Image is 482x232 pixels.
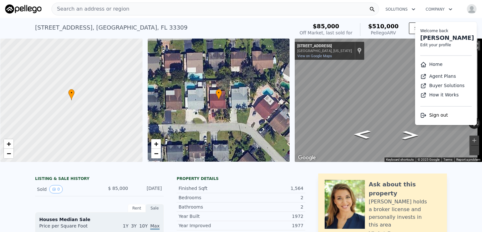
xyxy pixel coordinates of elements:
a: Agent Plans [420,74,456,79]
div: [STREET_ADDRESS] [297,44,352,49]
a: [PERSON_NAME] [420,34,474,41]
a: Report a problem [456,158,480,161]
div: [GEOGRAPHIC_DATA], [US_STATE] [297,49,352,53]
div: Rent [128,204,146,212]
button: Company [421,4,458,15]
a: How it Works [420,92,459,97]
span: Sign out [429,112,448,118]
button: View historical data [49,185,63,193]
button: Zoom in [469,136,479,145]
div: Pellego ARV [368,30,399,36]
span: © 2025 Google [418,158,440,161]
div: [PERSON_NAME] holds a broker license and personally invests in this area [369,198,440,229]
a: Buyer Solutions [420,83,465,88]
span: $ 85,000 [108,186,128,191]
span: • [68,90,75,96]
a: Zoom in [151,139,161,149]
div: Welcome back [420,28,472,33]
span: − [7,149,11,157]
a: Show location on map [357,47,362,54]
div: Finished Sqft [179,185,241,192]
span: 1Y [123,223,128,228]
span: 3Y [131,223,136,228]
div: • [216,89,222,100]
button: Sign out [420,112,448,119]
img: Google [296,154,318,162]
span: + [154,140,158,148]
div: 2 [241,204,303,210]
span: $510,000 [368,23,399,30]
button: Rotate clockwise [477,117,480,129]
a: Zoom out [151,149,161,158]
button: Zoom out [469,146,479,155]
div: Houses Median Sale [39,216,160,223]
div: Bedrooms [179,194,241,201]
a: Terms [443,158,452,161]
a: Zoom out [4,149,14,158]
button: Solutions [380,4,421,15]
span: Search an address or region [52,5,129,13]
div: Year Built [179,213,241,219]
div: Year Improved [179,222,241,229]
div: 2 [241,194,303,201]
span: • [216,90,222,96]
span: 10Y [139,223,148,228]
div: Off Market, last sold for [300,30,352,36]
div: [STREET_ADDRESS] , [GEOGRAPHIC_DATA] , FL 33309 [35,23,188,32]
a: Edit your profile [420,43,451,47]
path: Go East, NW 65th St [395,129,426,141]
div: Property details [177,176,305,181]
div: 1972 [241,213,303,219]
div: • [68,89,75,100]
div: Ask about this property [369,180,440,198]
img: Pellego [5,4,42,13]
path: Go West, NW 65th St [347,128,378,141]
a: View on Google Maps [297,54,332,58]
span: $85,000 [313,23,339,30]
span: Max [150,223,160,230]
a: Open this area in Google Maps (opens a new window) [296,154,318,162]
div: Sold [37,185,94,193]
div: 1,564 [241,185,303,192]
div: [DATE] [133,185,162,193]
span: − [154,149,158,157]
div: LISTING & SALE HISTORY [35,176,164,183]
img: avatar [467,4,477,14]
button: Keyboard shortcuts [386,157,414,162]
div: Bathrooms [179,204,241,210]
div: Sale [146,204,164,212]
div: 1977 [241,222,303,229]
a: Zoom in [4,139,14,149]
span: + [7,140,11,148]
a: Home [420,62,442,67]
button: SAVE [409,22,431,34]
